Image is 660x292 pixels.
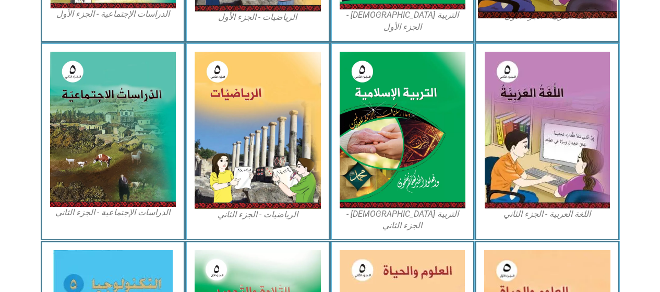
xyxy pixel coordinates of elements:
[50,8,176,20] figcaption: الدراسات الإجتماعية - الجزء الأول​
[340,9,466,33] figcaption: التربية [DEMOGRAPHIC_DATA] - الجزء الأول
[195,11,321,23] figcaption: الرياضيات - الجزء الأول​
[484,208,610,220] figcaption: اللغة العربية - الجزء الثاني
[195,209,321,220] figcaption: الرياضيات - الجزء الثاني
[50,207,176,218] figcaption: الدراسات الإجتماعية - الجزء الثاني
[340,208,466,232] figcaption: التربية [DEMOGRAPHIC_DATA] - الجزء الثاني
